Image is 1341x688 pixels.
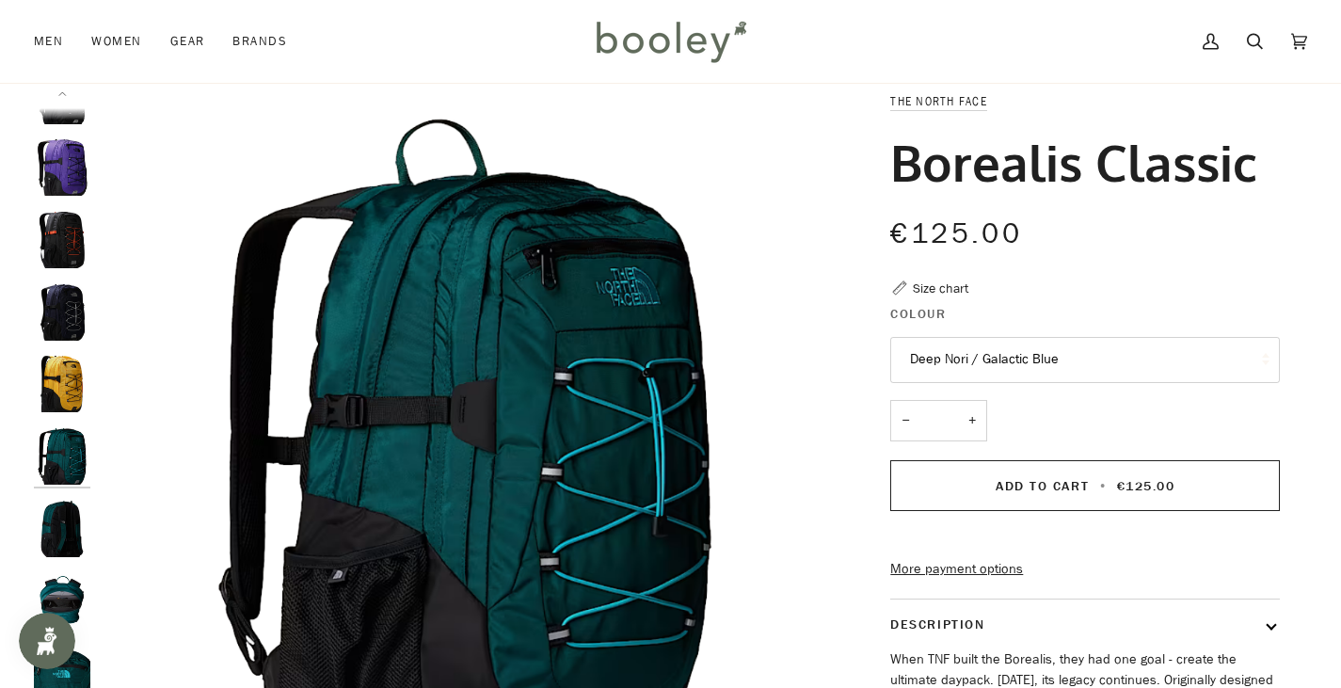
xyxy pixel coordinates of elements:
[588,14,753,69] img: Booley
[34,572,90,629] img: Borealis Classic
[890,460,1280,511] button: Add to Cart • €125.00
[232,32,287,51] span: Brands
[170,32,205,51] span: Gear
[890,93,987,109] a: The North Face
[34,284,90,341] img: The North Face Borealis Classic TNF Navy / Tin Grey / NPF - Booley Galway
[34,428,90,485] img: The North Face Borealis Classic Deep Nori / Galactic Blue - Booley Galway
[1094,477,1112,495] span: •
[890,400,987,442] input: Quantity
[1117,477,1175,495] span: €125.00
[996,477,1089,495] span: Add to Cart
[890,600,1280,649] button: Description
[957,400,987,442] button: +
[890,559,1280,580] a: More payment options
[34,212,90,268] img: The North Face Borealis Classic Asphalt Grey / Retro Orange / NPF - Booley Galway
[34,139,90,196] img: Borealis Classic
[91,32,141,51] span: Women
[890,400,920,442] button: −
[890,131,1257,193] h1: Borealis Classic
[19,613,75,669] iframe: Button to open loyalty program pop-up
[34,32,63,51] span: Men
[890,215,1022,253] span: €125.00
[890,304,946,324] span: Colour
[890,337,1280,383] button: Deep Nori / Galactic Blue
[34,501,90,557] img: Borealis Classic
[913,279,968,298] div: Size chart
[34,356,90,412] img: The North Face Borealis Classic Summit Gold / TNF Black / NPF - Booley Galway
